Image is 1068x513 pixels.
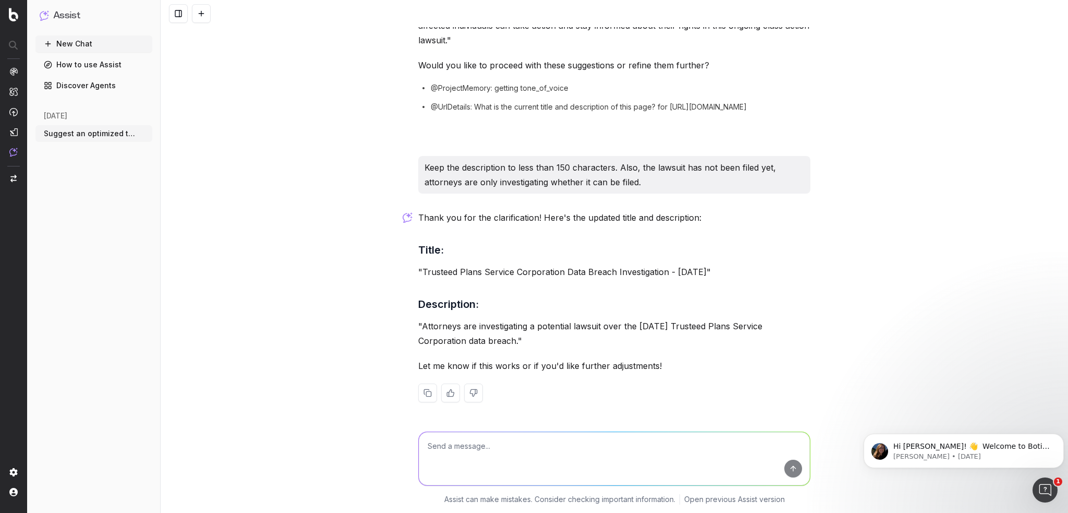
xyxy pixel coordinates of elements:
[9,488,18,496] img: My account
[9,148,18,157] img: Assist
[424,160,804,189] p: Keep the description to less than 150 characters. Also, the lawsuit has not been filed yet, attor...
[9,87,18,96] img: Intelligence
[431,83,568,93] span: @ProjectMemory: getting tone_of_voice
[35,77,152,94] a: Discover Agents
[418,359,810,373] p: Let me know if this works or if you'd like further adjustments!
[9,468,18,476] img: Setting
[9,67,18,76] img: Analytics
[431,102,747,112] span: @UrlDetails: What is the current title and description of this page? for [URL][DOMAIN_NAME]
[44,111,67,121] span: [DATE]
[9,8,18,21] img: Botify logo
[35,35,152,52] button: New Chat
[403,212,412,223] img: Botify assist logo
[444,494,675,505] p: Assist can make mistakes. Consider checking important information.
[684,494,785,505] a: Open previous Assist version
[44,128,136,139] span: Suggest an optimized title and descripti
[859,412,1068,485] iframe: Intercom notifications message
[9,108,18,116] img: Activation
[10,175,17,182] img: Switch project
[35,56,152,73] a: How to use Assist
[40,10,49,20] img: Assist
[53,8,80,23] h1: Assist
[9,128,18,136] img: Studio
[418,210,810,225] p: Thank you for the clarification! Here's the updated title and description:
[40,8,148,23] button: Assist
[418,265,810,279] p: "Trusteed Plans Service Corporation Data Breach Investigation - [DATE]"
[1033,478,1058,503] iframe: Intercom live chat
[418,58,810,73] p: Would you like to proceed with these suggestions or refine them further?
[418,242,810,258] h3: Title:
[418,296,810,313] h3: Description:
[418,319,810,348] p: "Attorneys are investigating a potential lawsuit over the [DATE] Trusteed Plans Service Corporati...
[1054,478,1062,486] span: 1
[35,125,152,142] button: Suggest an optimized title and descripti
